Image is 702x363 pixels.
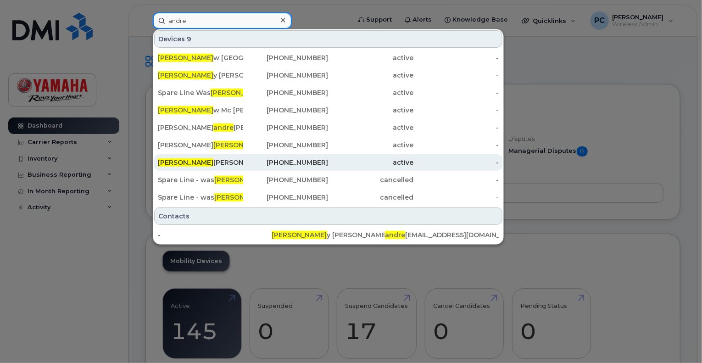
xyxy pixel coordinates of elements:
div: active [329,71,414,80]
div: [EMAIL_ADDRESS][DOMAIN_NAME] [385,230,499,240]
div: active [329,123,414,132]
a: [PERSON_NAME][PERSON_NAME][PHONE_NUMBER]active- [154,154,502,171]
span: [PERSON_NAME] [272,231,327,239]
div: - [413,158,499,167]
div: - [413,53,499,62]
div: active [329,158,414,167]
div: active [329,88,414,97]
div: w Mc [PERSON_NAME] [158,106,243,115]
span: [PERSON_NAME] [158,71,213,79]
div: - [413,193,499,202]
div: - [413,88,499,97]
span: 9 [187,34,191,44]
a: -[PERSON_NAME]y [PERSON_NAME]andre[EMAIL_ADDRESS][DOMAIN_NAME] [154,227,502,243]
a: [PERSON_NAME]y [PERSON_NAME][PHONE_NUMBER]active- [154,67,502,84]
div: - [413,140,499,150]
div: [PHONE_NUMBER] [243,123,329,132]
div: [PHONE_NUMBER] [243,140,329,150]
div: [PHONE_NUMBER] [243,158,329,167]
span: [PERSON_NAME] [213,141,269,149]
a: Spare Line - was[PERSON_NAME]w [PERSON_NAME][PHONE_NUMBER]cancelled- [154,172,502,188]
div: Spare Line - was w [PERSON_NAME] [158,193,243,202]
span: [PERSON_NAME] [158,158,213,167]
div: - [158,230,272,240]
div: - [413,106,499,115]
a: Spare Line - was[PERSON_NAME]w [PERSON_NAME][PHONE_NUMBER]cancelled- [154,189,502,206]
span: [PERSON_NAME] [211,89,266,97]
div: [PERSON_NAME] [158,158,243,167]
span: andre [385,231,405,239]
div: w [GEOGRAPHIC_DATA] [158,53,243,62]
span: [PERSON_NAME] [214,193,270,201]
a: Spare Line Was[PERSON_NAME]w [PERSON_NAME][PHONE_NUMBER]active- [154,84,502,101]
div: active [329,106,414,115]
span: [PERSON_NAME] [158,54,213,62]
div: [PHONE_NUMBER] [243,106,329,115]
span: [PERSON_NAME] [214,176,270,184]
a: [PERSON_NAME][PERSON_NAME][PERSON_NAME][PHONE_NUMBER]active- [154,137,502,153]
div: [PERSON_NAME] [PERSON_NAME] [158,140,243,150]
div: Spare Line - was w [PERSON_NAME] [158,175,243,184]
a: [PERSON_NAME]w Mc [PERSON_NAME][PHONE_NUMBER]active- [154,102,502,118]
div: cancelled [329,175,414,184]
div: [PHONE_NUMBER] [243,53,329,62]
div: [PHONE_NUMBER] [243,71,329,80]
div: y [PERSON_NAME] [158,71,243,80]
div: - [413,123,499,132]
div: Devices [154,30,502,48]
div: Spare Line Was w [PERSON_NAME] [158,88,243,97]
div: y [PERSON_NAME] [272,230,385,240]
div: [PHONE_NUMBER] [243,193,329,202]
div: [PHONE_NUMBER] [243,175,329,184]
div: cancelled [329,193,414,202]
div: Contacts [154,207,502,225]
div: - [413,71,499,80]
a: [PERSON_NAME]andre[PERSON_NAME][PHONE_NUMBER]active- [154,119,502,136]
div: [PERSON_NAME] [PERSON_NAME] [158,123,243,132]
span: [PERSON_NAME] [158,106,213,114]
div: [PHONE_NUMBER] [243,88,329,97]
div: active [329,140,414,150]
div: - [413,175,499,184]
a: [PERSON_NAME]w [GEOGRAPHIC_DATA][PHONE_NUMBER]active- [154,50,502,66]
div: active [329,53,414,62]
span: andre [213,123,234,132]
